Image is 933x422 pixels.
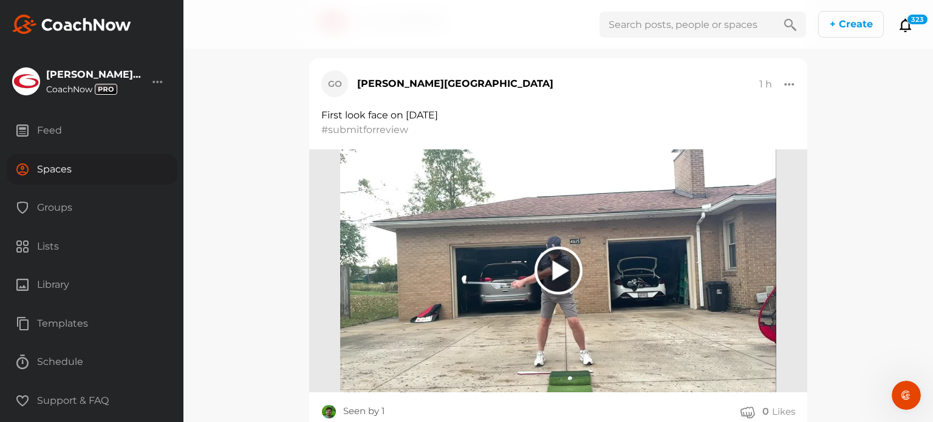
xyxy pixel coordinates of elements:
[95,84,117,95] img: svg+xml;base64,PHN2ZyB3aWR0aD0iMzciIGhlaWdodD0iMTgiIHZpZXdCb3g9IjAgMCAzNyAxOCIgZmlsbD0ibm9uZSIgeG...
[898,18,913,33] button: 323
[6,192,177,231] a: Groups
[343,404,384,420] div: Seen by 1
[357,77,553,91] div: [PERSON_NAME][GEOGRAPHIC_DATA]
[6,270,177,308] a: Library
[772,405,795,419] div: Likes
[340,149,776,392] img: default_thumb.jpg
[7,308,177,339] div: Templates
[6,154,177,193] a: Spaces
[7,386,177,416] div: Support & FAQ
[6,231,177,270] a: Lists
[740,404,769,419] button: 0
[321,123,595,137] div: #submitforreview
[7,347,177,377] div: Schedule
[892,381,921,410] iframe: Intercom live chat
[7,154,177,185] div: Spaces
[321,70,348,97] div: GO
[13,68,39,95] img: square_0aee7b555779b671652530bccc5f12b4.jpg
[7,270,177,300] div: Library
[907,14,928,25] div: 323
[762,405,769,418] div: 0
[7,115,177,146] div: Feed
[46,84,143,95] div: CoachNow
[600,12,774,38] input: Search posts, people or spaces
[321,404,337,420] img: square_362a08a3512baa32af66555ad6c67f1f.jpg
[12,15,131,34] img: svg+xml;base64,PHN2ZyB3aWR0aD0iMTk2IiBoZWlnaHQ9IjMyIiB2aWV3Qm94PSIwIDAgMTk2IDMyIiBmaWxsPSJub25lIi...
[6,347,177,386] a: Schedule
[6,308,177,347] a: Templates
[7,192,177,223] div: Groups
[6,115,177,154] a: Feed
[818,11,884,38] button: + Create
[46,70,143,80] div: [PERSON_NAME] Golf
[759,78,772,90] div: 1 h
[321,109,795,122] div: First look face on [DATE]
[7,231,177,262] div: Lists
